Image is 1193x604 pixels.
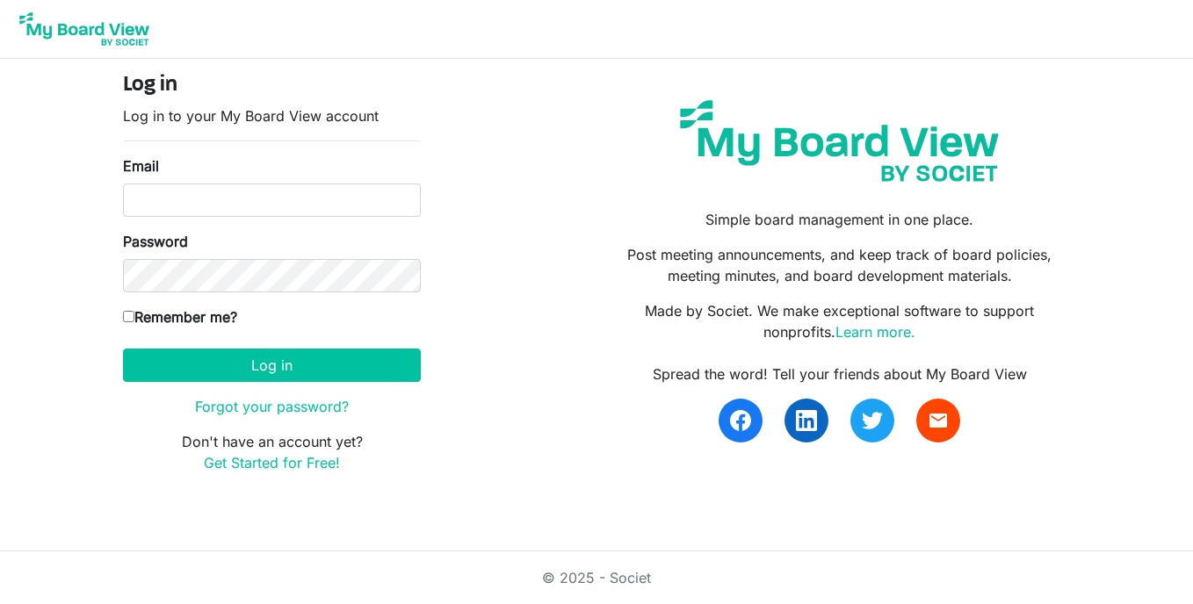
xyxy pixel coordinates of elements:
[796,410,817,431] img: linkedin.svg
[123,105,421,126] p: Log in to your My Board View account
[610,363,1070,385] div: Spread the word! Tell your friends about My Board View
[123,431,421,473] p: Don't have an account yet?
[123,73,421,98] h4: Log in
[928,410,949,431] span: email
[610,209,1070,230] p: Simple board management in one place.
[195,398,349,415] a: Forgot your password?
[204,454,340,471] a: Get Started for Free!
[123,349,421,382] button: Log in
[123,311,134,322] input: Remember me?
[835,323,915,341] a: Learn more.
[610,300,1070,342] p: Made by Societ. We make exceptional software to support nonprofits.
[916,399,960,442] a: email
[542,569,651,586] a: © 2025 - Societ
[123,231,188,252] label: Password
[123,306,237,327] label: Remember me?
[14,7,155,51] img: My Board View Logo
[862,410,883,431] img: twitter.svg
[730,410,751,431] img: facebook.svg
[667,87,1012,195] img: my-board-view-societ.svg
[123,155,159,176] label: Email
[610,244,1070,286] p: Post meeting announcements, and keep track of board policies, meeting minutes, and board developm...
